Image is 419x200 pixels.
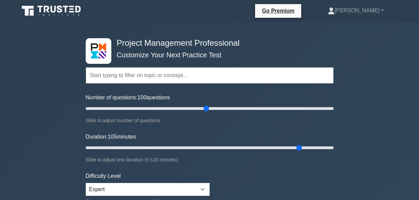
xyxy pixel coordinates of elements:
div: Slide to adjust number of questions [86,116,334,125]
a: [PERSON_NAME] [311,4,400,17]
div: Slide to adjust test duration (5-120 minutes) [86,156,334,164]
input: Start typing to filter on topic or concept... [86,67,334,84]
label: Duration: minutes [86,133,136,141]
span: 105 [108,134,117,140]
label: Number of questions: questions [86,94,170,102]
h4: Project Management Professional [114,38,300,48]
a: Go Premium [258,6,298,15]
label: Difficulty Level [86,172,121,180]
span: 100 [138,95,147,100]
